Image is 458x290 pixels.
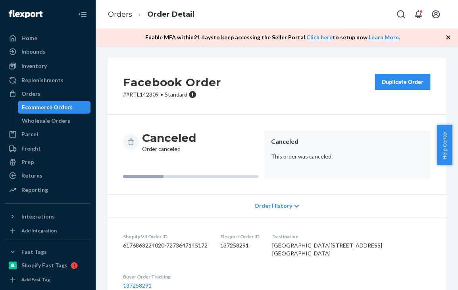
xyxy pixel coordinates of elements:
a: Learn More [369,34,399,41]
div: Freight [21,145,41,153]
h2: Facebook Order [123,74,221,91]
a: Add Fast Tag [5,275,90,284]
div: Inbounds [21,48,46,56]
div: Parcel [21,130,38,138]
a: Inbounds [5,45,90,58]
ol: breadcrumbs [102,3,201,26]
div: Orders [21,90,40,98]
div: Replenishments [21,76,64,84]
button: Duplicate Order [375,74,430,90]
dd: 6176863224020-7273647145172 [123,242,208,249]
div: Duplicate Order [381,78,423,86]
a: Replenishments [5,74,90,87]
a: Reporting [5,184,90,196]
a: Order Detail [147,10,194,19]
div: Home [21,34,37,42]
p: Enable MFA within 21 days to keep accessing the Seller Portal. to setup now. . [145,33,400,41]
span: Standard [165,91,187,98]
dt: Flexport Order ID [220,233,260,240]
dt: Destination [272,233,430,240]
button: Open notifications [410,6,426,22]
a: Freight [5,142,90,155]
button: Integrations [5,210,90,223]
a: Wholesale Orders [18,114,91,127]
div: Ecommerce Orders [22,103,73,111]
div: Add Integration [21,227,57,234]
a: Parcel [5,128,90,141]
div: Prep [21,158,34,166]
div: Order canceled [142,131,196,153]
dd: 137258291 [220,242,260,249]
div: Wholesale Orders [22,117,70,125]
header: Canceled [271,137,424,146]
button: Open Search Box [393,6,409,22]
span: Order History [254,202,292,210]
div: Shopify Fast Tags [21,261,67,269]
button: Fast Tags [5,246,90,258]
a: Inventory [5,60,90,72]
button: Open account menu [428,6,444,22]
img: Flexport logo [9,10,42,18]
a: Add Integration [5,226,90,236]
dt: Buyer Order Tracking [123,273,208,280]
dt: Shopify V3 Order ID [123,233,208,240]
div: Inventory [21,62,47,70]
span: • [160,91,163,98]
button: Help Center [437,125,452,165]
a: Orders [5,87,90,100]
p: This order was canceled. [271,153,424,160]
a: Orders [108,10,132,19]
a: 137258291 [123,282,152,289]
div: Returns [21,172,42,180]
a: Returns [5,169,90,182]
a: Home [5,32,90,44]
h3: Canceled [142,131,196,145]
div: Reporting [21,186,48,194]
a: Ecommerce Orders [18,101,91,114]
span: [GEOGRAPHIC_DATA][STREET_ADDRESS][GEOGRAPHIC_DATA] [272,242,382,257]
button: Close Navigation [75,6,90,22]
a: Shopify Fast Tags [5,259,90,272]
div: Integrations [21,213,55,220]
a: Click here [306,34,333,41]
p: # #RTL142309 [123,91,221,99]
div: Fast Tags [21,248,47,256]
div: Add Fast Tag [21,276,50,283]
a: Prep [5,156,90,168]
